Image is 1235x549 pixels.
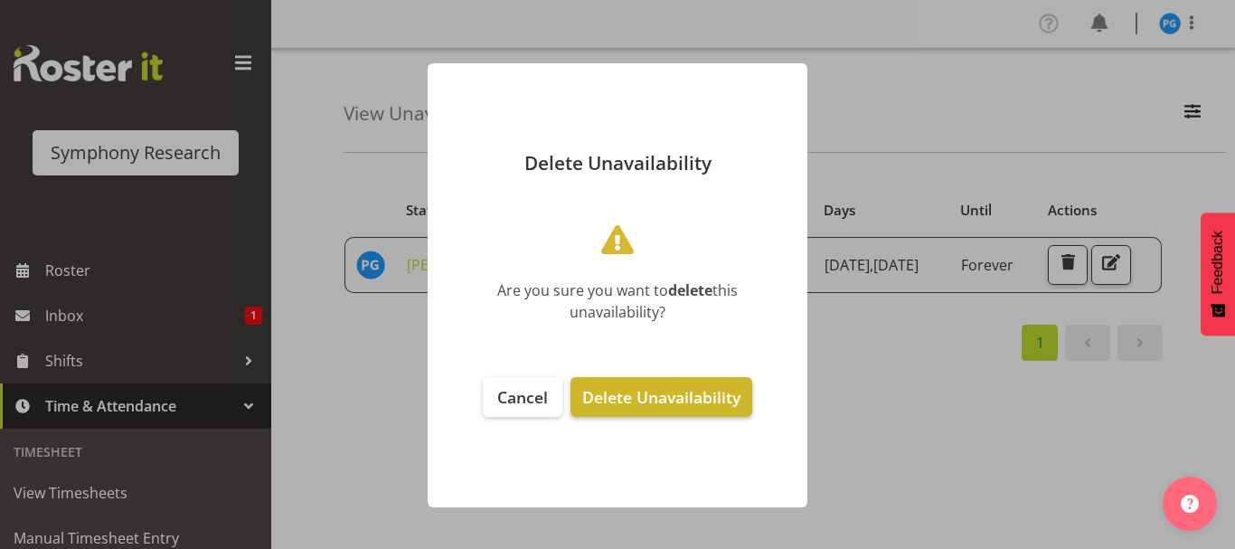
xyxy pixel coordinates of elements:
button: Feedback - Show survey [1201,213,1235,336]
button: Delete Unavailability [570,377,752,417]
span: Delete Unavailability [582,386,740,408]
p: Delete Unavailability [446,154,789,173]
b: delete [668,280,712,300]
button: Cancel [483,377,562,417]
img: help-xxl-2.png [1181,495,1199,513]
span: Feedback [1210,231,1226,294]
span: Cancel [497,386,548,408]
div: Are you sure you want to this unavailability? [455,279,780,323]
